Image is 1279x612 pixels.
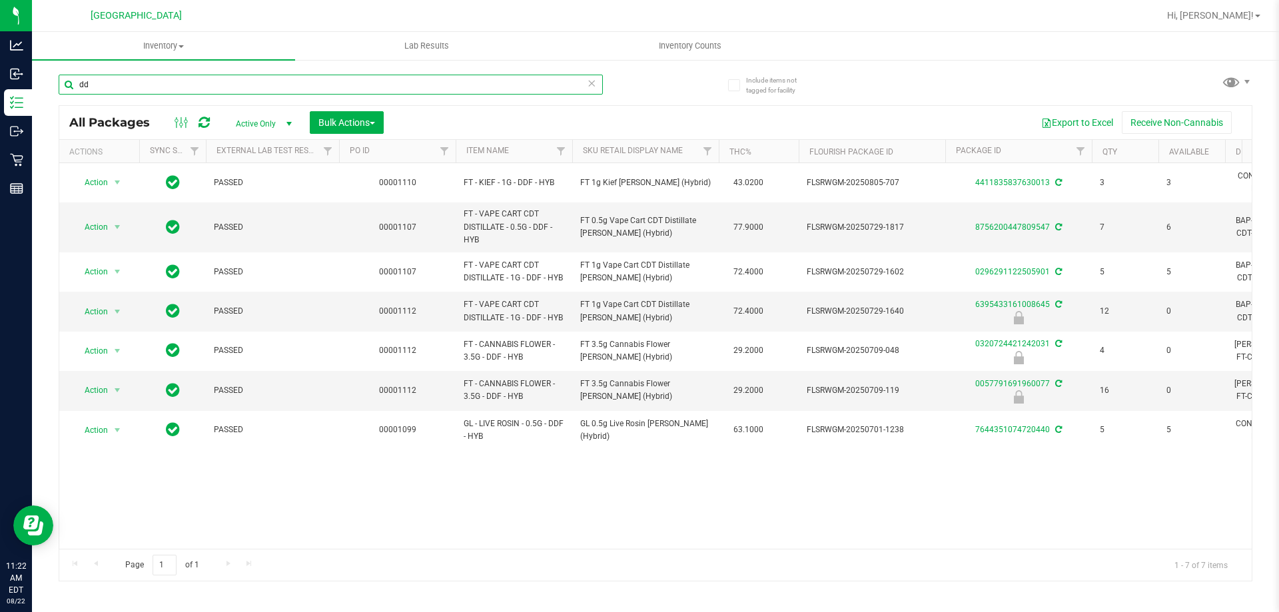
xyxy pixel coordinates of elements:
[464,418,564,443] span: GL - LIVE ROSIN - 0.5G - DDF - HYB
[550,140,572,162] a: Filter
[1166,221,1217,234] span: 6
[1100,384,1150,397] span: 16
[1100,424,1150,436] span: 5
[10,67,23,81] inline-svg: Inbound
[580,176,711,189] span: FT 1g Kief [PERSON_NAME] (Hybrid)
[1053,339,1062,348] span: Sync from Compliance System
[1100,266,1150,278] span: 5
[1033,111,1122,134] button: Export to Excel
[73,218,109,236] span: Action
[379,425,416,434] a: 00001099
[1053,222,1062,232] span: Sync from Compliance System
[166,381,180,400] span: In Sync
[975,339,1050,348] a: 0320724421242031
[943,351,1094,364] div: Launch Hold
[587,75,596,92] span: Clear
[727,420,770,440] span: 63.1000
[729,147,751,156] a: THC%
[956,146,1001,155] a: Package ID
[317,140,339,162] a: Filter
[10,153,23,166] inline-svg: Retail
[975,222,1050,232] a: 8756200447809547
[214,305,331,318] span: PASSED
[1164,555,1238,575] span: 1 - 7 of 7 items
[1100,176,1150,189] span: 3
[807,344,937,357] span: FLSRWGM-20250709-048
[464,259,564,284] span: FT - VAPE CART CDT DISTILLATE - 1G - DDF - HYB
[1053,379,1062,388] span: Sync from Compliance System
[214,221,331,234] span: PASSED
[295,32,558,60] a: Lab Results
[583,146,683,155] a: Sku Retail Display Name
[807,424,937,436] span: FLSRWGM-20250701-1238
[697,140,719,162] a: Filter
[379,386,416,395] a: 00001112
[727,341,770,360] span: 29.2000
[1100,221,1150,234] span: 7
[807,305,937,318] span: FLSRWGM-20250729-1640
[1100,305,1150,318] span: 12
[379,346,416,355] a: 00001112
[558,32,821,60] a: Inventory Counts
[379,178,416,187] a: 00001110
[32,32,295,60] a: Inventory
[580,214,711,240] span: FT 0.5g Vape Cart CDT Distillate [PERSON_NAME] (Hybrid)
[379,306,416,316] a: 00001112
[1053,425,1062,434] span: Sync from Compliance System
[1102,147,1117,156] a: Qty
[166,420,180,439] span: In Sync
[10,39,23,52] inline-svg: Analytics
[166,302,180,320] span: In Sync
[216,146,321,155] a: External Lab Test Result
[109,342,126,360] span: select
[807,176,937,189] span: FLSRWGM-20250805-707
[727,302,770,321] span: 72.4000
[69,115,163,130] span: All Packages
[59,75,603,95] input: Search Package ID, Item Name, SKU, Lot or Part Number...
[153,555,177,575] input: 1
[73,421,109,440] span: Action
[1166,344,1217,357] span: 0
[464,208,564,246] span: FT - VAPE CART CDT DISTILLATE - 0.5G - DDF - HYB
[975,425,1050,434] a: 7644351074720440
[975,178,1050,187] a: 4411835837630013
[727,218,770,237] span: 77.9000
[73,381,109,400] span: Action
[214,266,331,278] span: PASSED
[1070,140,1092,162] a: Filter
[975,300,1050,309] a: 6395433161008645
[114,555,210,575] span: Page of 1
[975,379,1050,388] a: 0057791691960077
[727,381,770,400] span: 29.2000
[1167,10,1254,21] span: Hi, [PERSON_NAME]!
[641,40,739,52] span: Inventory Counts
[73,342,109,360] span: Action
[6,596,26,606] p: 08/22
[1166,176,1217,189] span: 3
[746,75,813,95] span: Include items not tagged for facility
[807,384,937,397] span: FLSRWGM-20250709-119
[166,262,180,281] span: In Sync
[109,421,126,440] span: select
[379,267,416,276] a: 00001107
[943,311,1094,324] div: Newly Received
[69,147,134,156] div: Actions
[464,298,564,324] span: FT - VAPE CART CDT DISTILLATE - 1G - DDF - HYB
[73,262,109,281] span: Action
[580,259,711,284] span: FT 1g Vape Cart CDT Distillate [PERSON_NAME] (Hybrid)
[73,302,109,321] span: Action
[1100,344,1150,357] span: 4
[727,173,770,192] span: 43.0200
[975,267,1050,276] a: 0296291122505901
[580,298,711,324] span: FT 1g Vape Cart CDT Distillate [PERSON_NAME] (Hybrid)
[943,390,1094,404] div: Launch Hold
[466,146,509,155] a: Item Name
[10,125,23,138] inline-svg: Outbound
[809,147,893,156] a: Flourish Package ID
[1053,178,1062,187] span: Sync from Compliance System
[109,262,126,281] span: select
[6,560,26,596] p: 11:22 AM EDT
[73,173,109,192] span: Action
[10,96,23,109] inline-svg: Inventory
[109,218,126,236] span: select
